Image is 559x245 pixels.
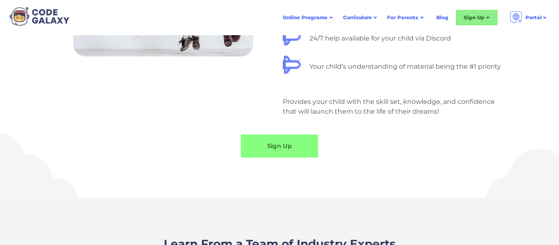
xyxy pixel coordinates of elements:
div: For Parents [382,10,429,25]
a: Sign Up [241,135,318,158]
div: Online Programs [283,13,327,22]
div: Curriculum [338,10,382,25]
div: Sign Up [456,10,498,25]
div: 24/7 help available for your child via Discord [309,34,451,43]
a: Blog [431,10,453,25]
div: Portal [525,13,542,22]
div: Sign Up [464,13,484,22]
div: Portal [505,8,552,27]
div: Your child’s understanding of material being the #1 priority [309,62,501,72]
div: For Parents [387,13,418,22]
div: Online Programs [278,10,338,25]
img: Cloud Illustration [477,142,559,200]
div: Curriculum [343,13,372,22]
div: Provides your child with the skill set, knowledge, and confidence that will launch them to the li... [283,98,495,115]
